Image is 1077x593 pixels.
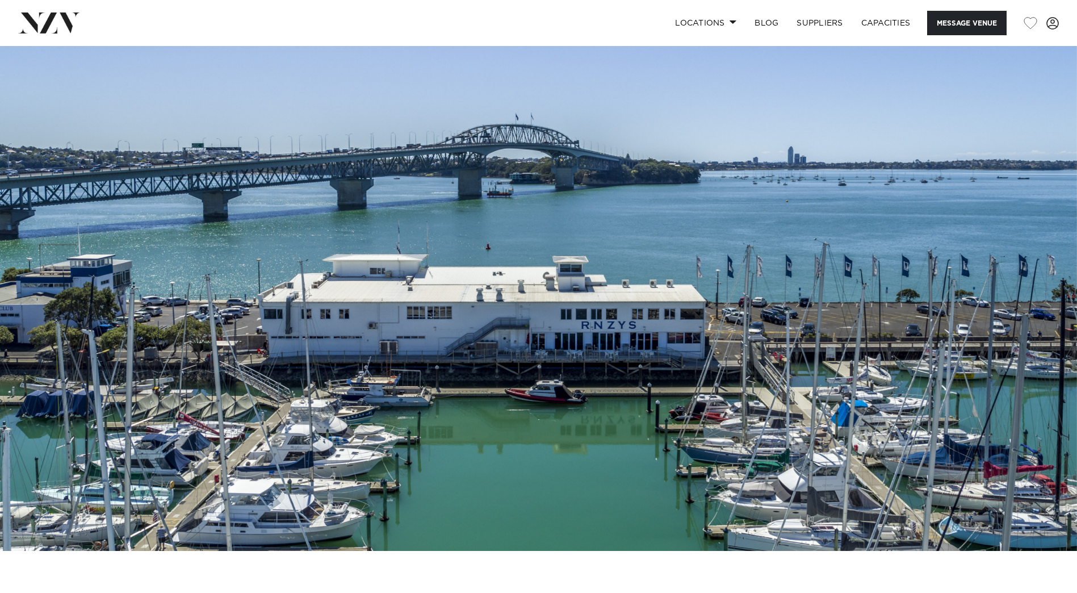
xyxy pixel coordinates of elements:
[852,11,920,35] a: Capacities
[745,11,787,35] a: BLOG
[787,11,852,35] a: SUPPLIERS
[18,12,80,33] img: nzv-logo.png
[927,11,1007,35] button: Message Venue
[666,11,745,35] a: Locations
